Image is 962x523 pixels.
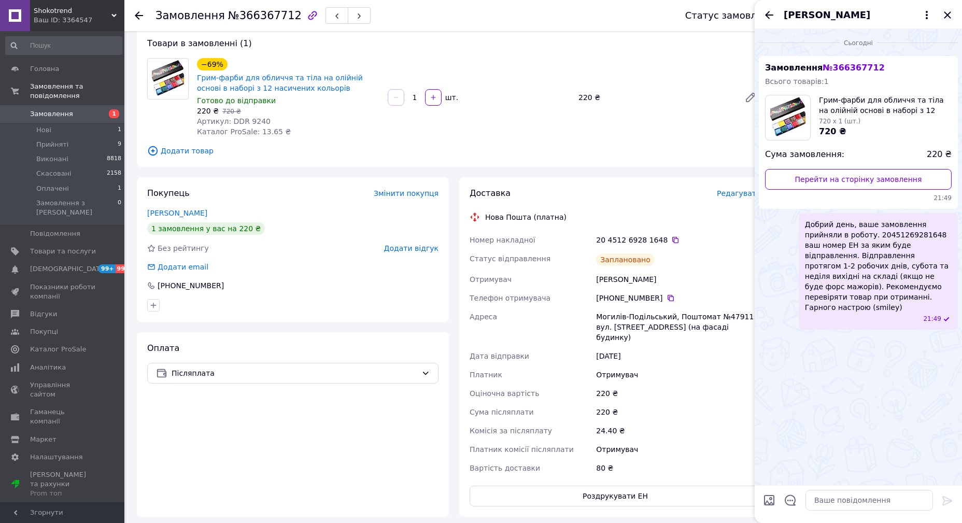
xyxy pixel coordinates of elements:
span: Shokotrend [34,6,111,16]
span: Прийняті [36,140,68,149]
span: 9 [118,140,121,149]
span: Покупець [147,188,190,198]
span: 0 [118,199,121,217]
div: шт. [443,92,459,103]
span: Нові [36,125,51,135]
div: 20 4512 6928 1648 [596,235,761,245]
span: Додати відгук [384,244,438,252]
span: Платник [470,371,502,379]
span: Добрий день, ваше замовлення прийняли в роботу. 20451269281648 ваш номер ЕН за яким буде відправл... [805,219,952,313]
span: Адреса [470,313,497,321]
span: Змінити покупця [374,189,438,197]
div: Заплановано [596,253,655,266]
a: Перейти на сторінку замовлення [765,169,952,190]
span: Показники роботи компанії [30,282,96,301]
span: Покупці [30,327,58,336]
span: 99+ [116,264,133,273]
span: Редагувати [717,189,761,197]
div: Prom топ [30,489,96,498]
div: [PHONE_NUMBER] [596,293,761,303]
span: Повідомлення [30,229,80,238]
div: [DATE] [594,347,763,365]
div: [PERSON_NAME] [594,270,763,289]
span: Готово до відправки [197,96,276,105]
span: Замовлення [765,63,885,73]
span: №366367712 [228,9,302,22]
div: Отримувач [594,365,763,384]
span: 720 x 1 (шт.) [819,118,860,125]
span: Сума замовлення: [765,149,844,161]
div: Нова Пошта (платна) [483,212,569,222]
span: Доставка [470,188,511,198]
span: Налаштування [30,453,83,462]
span: 99+ [98,264,116,273]
span: 720 ₴ [819,126,846,136]
span: [DEMOGRAPHIC_DATA] [30,264,107,274]
span: Товари в замовленні (1) [147,38,252,48]
span: Замовлення з [PERSON_NAME] [36,199,118,217]
span: Артикул: DDR 9240 [197,117,271,125]
span: Маркет [30,435,56,444]
div: 80 ₴ [594,459,763,477]
div: Повернутися назад [135,10,143,21]
span: 1 [118,125,121,135]
span: Скасовані [36,169,72,178]
div: 24.40 ₴ [594,421,763,440]
span: [PERSON_NAME] [784,8,870,22]
button: Назад [763,9,775,21]
span: 1 [118,184,121,193]
span: Отримувач [470,275,512,284]
span: Гаманець компанії [30,407,96,426]
div: Додати email [146,262,209,272]
div: 1 замовлення у вас на 220 ₴ [147,222,265,235]
span: Комісія за післяплату [470,427,552,435]
span: Замовлення [30,109,73,119]
div: Ваш ID: 3364547 [34,16,124,25]
button: Роздрукувати ЕН [470,486,761,506]
div: 220 ₴ [594,403,763,421]
span: Каталог ProSale: 13.65 ₴ [197,128,291,136]
div: [PHONE_NUMBER] [157,280,225,291]
span: 21:49 12.10.2025 [923,315,941,323]
span: Сьогодні [840,39,877,48]
a: [PERSON_NAME] [147,209,207,217]
span: Вартість доставки [470,464,540,472]
div: 220 ₴ [574,90,736,105]
span: Аналітика [30,363,66,372]
button: [PERSON_NAME] [784,8,933,22]
span: Післяплата [172,367,417,379]
span: Головна [30,64,59,74]
span: Управління сайтом [30,380,96,399]
input: Пошук [5,36,122,55]
span: [PERSON_NAME] та рахунки [30,470,96,499]
img: 6369270940_w100_h100_grim-kraski-dlya-litsa.jpg [770,95,805,140]
button: Відкрити шаблони відповідей [784,493,797,507]
span: Відгуки [30,309,57,319]
div: 220 ₴ [594,384,763,403]
a: Грим-фарби для обличчя та тіла на олійній основі в наборі з 12 насичених кольорів [197,74,363,92]
div: Статус замовлення [685,10,781,21]
span: Замовлення [155,9,225,22]
span: 21:49 12.10.2025 [765,194,952,203]
button: Закрити [941,9,954,21]
span: Платник комісії післяплати [470,445,574,454]
span: Всього товарів: 1 [765,77,829,86]
span: Оплачені [36,184,69,193]
span: Додати товар [147,145,761,157]
span: 720 ₴ [222,108,241,115]
span: Товари та послуги [30,247,96,256]
span: Оплата [147,343,179,353]
span: Телефон отримувача [470,294,550,302]
img: Грим-фарби для обличчя та тіла на олійній основі в наборі з 12 насичених кольорів [152,59,183,99]
span: Оціночна вартість [470,389,539,398]
span: Виконані [36,154,68,164]
span: Сума післяплати [470,408,534,416]
span: 8818 [107,154,121,164]
span: № 366367712 [823,63,884,73]
div: 12.10.2025 [759,37,958,48]
span: 2158 [107,169,121,178]
span: 220 ₴ [927,149,952,161]
span: Номер накладної [470,236,535,244]
div: Отримувач [594,440,763,459]
div: Могилів-Подільський, Поштомат №47911: вул. [STREET_ADDRESS] (на фасаді будинку) [594,307,763,347]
